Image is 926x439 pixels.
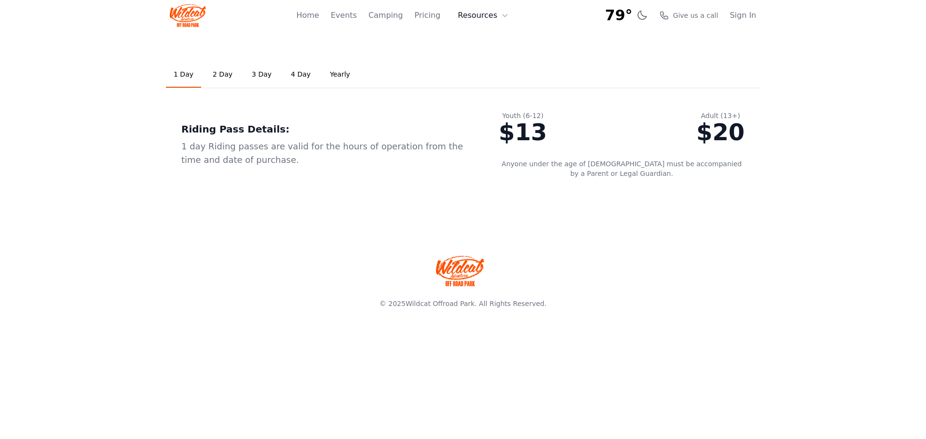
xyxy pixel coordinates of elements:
[696,111,745,120] div: Adult (13+)
[170,4,206,27] img: Wildcat Logo
[166,62,201,88] a: 1 Day
[181,122,468,136] div: Riding Pass Details:
[605,7,633,24] span: 79°
[181,140,468,167] div: 1 day Riding passes are valid for the hours of operation from the time and date of purchase.
[696,120,745,144] div: $20
[283,62,318,88] a: 4 Day
[244,62,279,88] a: 3 Day
[380,300,546,307] span: © 2025 . All Rights Reserved.
[659,11,718,20] a: Give us a call
[452,6,515,25] button: Resources
[296,10,319,21] a: Home
[436,255,484,286] img: Wildcat Offroad park
[322,62,358,88] a: Yearly
[414,10,440,21] a: Pricing
[368,10,403,21] a: Camping
[673,11,718,20] span: Give us a call
[499,159,745,178] p: Anyone under the age of [DEMOGRAPHIC_DATA] must be accompanied by a Parent or Legal Guardian.
[331,10,357,21] a: Events
[205,62,240,88] a: 2 Day
[499,111,547,120] div: Youth (6-12)
[730,10,756,21] a: Sign In
[499,120,547,144] div: $13
[406,300,475,307] a: Wildcat Offroad Park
